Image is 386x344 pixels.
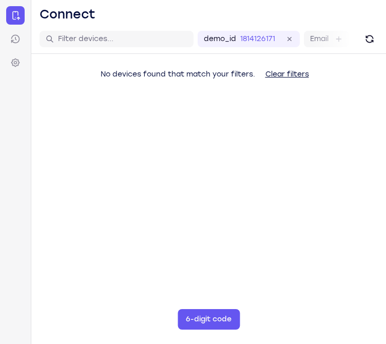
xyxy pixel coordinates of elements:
[6,30,25,48] a: Sessions
[204,34,236,44] label: demo_id
[40,6,95,23] h1: Connect
[361,31,378,47] button: Refresh
[58,34,187,44] input: Filter devices...
[6,53,25,72] a: Settings
[178,309,240,330] button: 6-digit code
[310,34,329,44] label: Email
[257,64,317,85] button: Clear filters
[101,70,255,79] span: No devices found that match your filters.
[6,6,25,25] a: Connect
